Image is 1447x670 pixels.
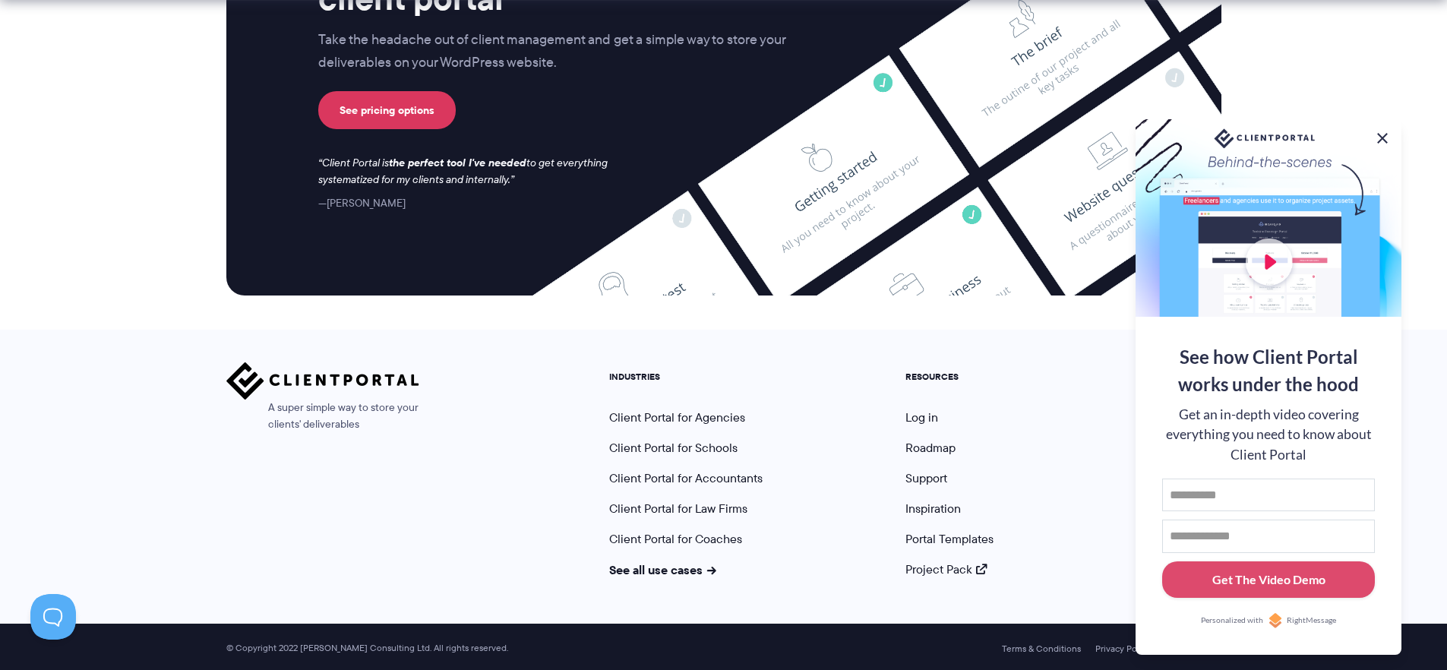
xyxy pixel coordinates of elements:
[1287,615,1336,627] span: RightMessage
[905,469,947,487] a: Support
[1162,561,1375,599] button: Get The Video Demo
[1162,343,1375,398] div: See how Client Portal works under the hood
[30,594,76,640] iframe: Toggle Customer Support
[389,154,526,171] strong: the perfect tool I've needed
[609,469,763,487] a: Client Portal for Accountants
[226,400,419,433] span: A super simple way to store your clients' deliverables
[609,409,745,426] a: Client Portal for Agencies
[318,155,628,188] p: Client Portal is to get everything systematized for my clients and internally.
[1212,570,1325,589] div: Get The Video Demo
[318,195,406,210] cite: [PERSON_NAME]
[318,91,456,129] a: See pricing options
[905,500,961,517] a: Inspiration
[1162,405,1375,465] div: Get an in-depth video covering everything you need to know about Client Portal
[905,439,956,457] a: Roadmap
[905,561,987,578] a: Project Pack
[1268,613,1283,628] img: Personalized with RightMessage
[1162,613,1375,628] a: Personalized withRightMessage
[905,371,994,382] h5: RESOURCES
[1201,615,1263,627] span: Personalized with
[1002,643,1081,654] a: Terms & Conditions
[609,561,717,579] a: See all use cases
[609,371,763,382] h5: INDUSTRIES
[905,409,938,426] a: Log in
[219,643,516,654] span: © Copyright 2022 [PERSON_NAME] Consulting Ltd. All rights reserved.
[905,530,994,548] a: Portal Templates
[609,500,747,517] a: Client Portal for Law Firms
[609,439,738,457] a: Client Portal for Schools
[609,530,742,548] a: Client Portal for Coaches
[1095,643,1151,654] a: Privacy Policy
[318,29,818,74] p: Take the headache out of client management and get a simple way to store your deliverables on you...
